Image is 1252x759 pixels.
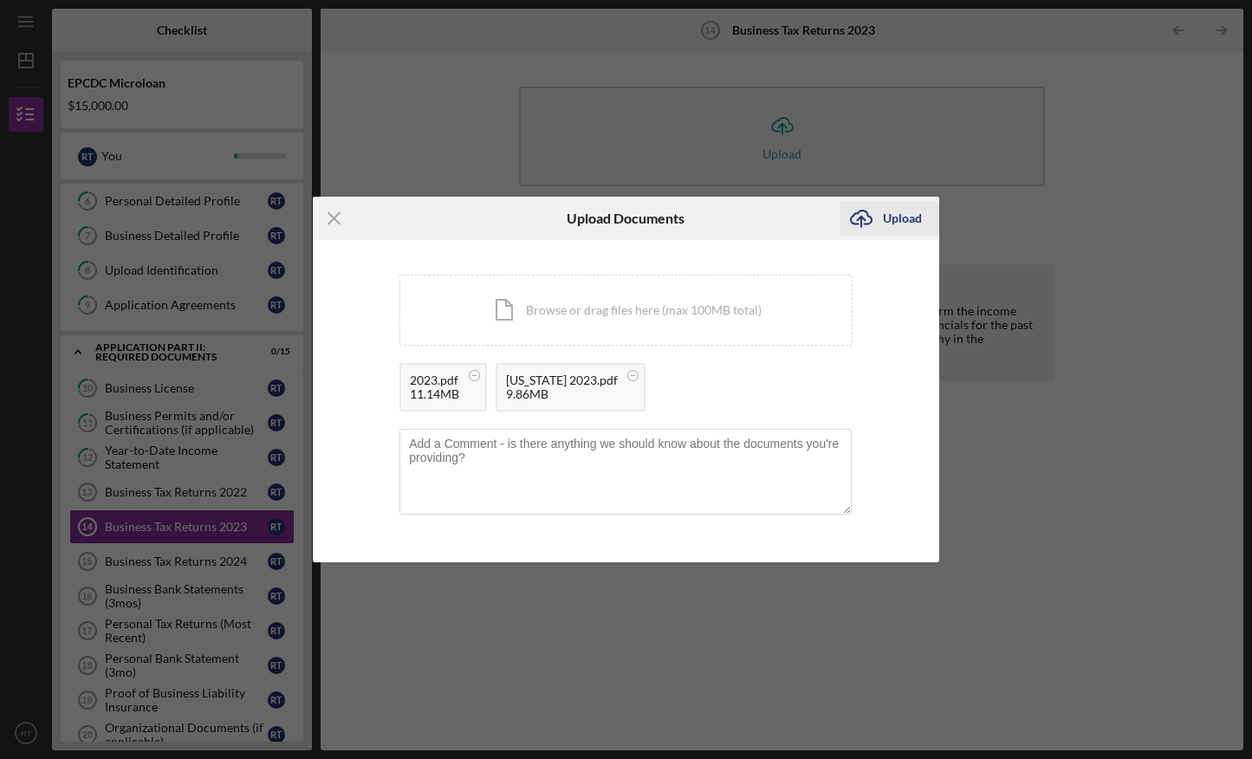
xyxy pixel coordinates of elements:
div: Upload [883,201,922,236]
div: 11.14MB [410,387,459,401]
div: 9.86MB [506,387,618,401]
div: [US_STATE] 2023.pdf [506,373,618,387]
h6: Upload Documents [567,211,684,226]
button: Upload [840,201,939,236]
div: 2023.pdf [410,373,459,387]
